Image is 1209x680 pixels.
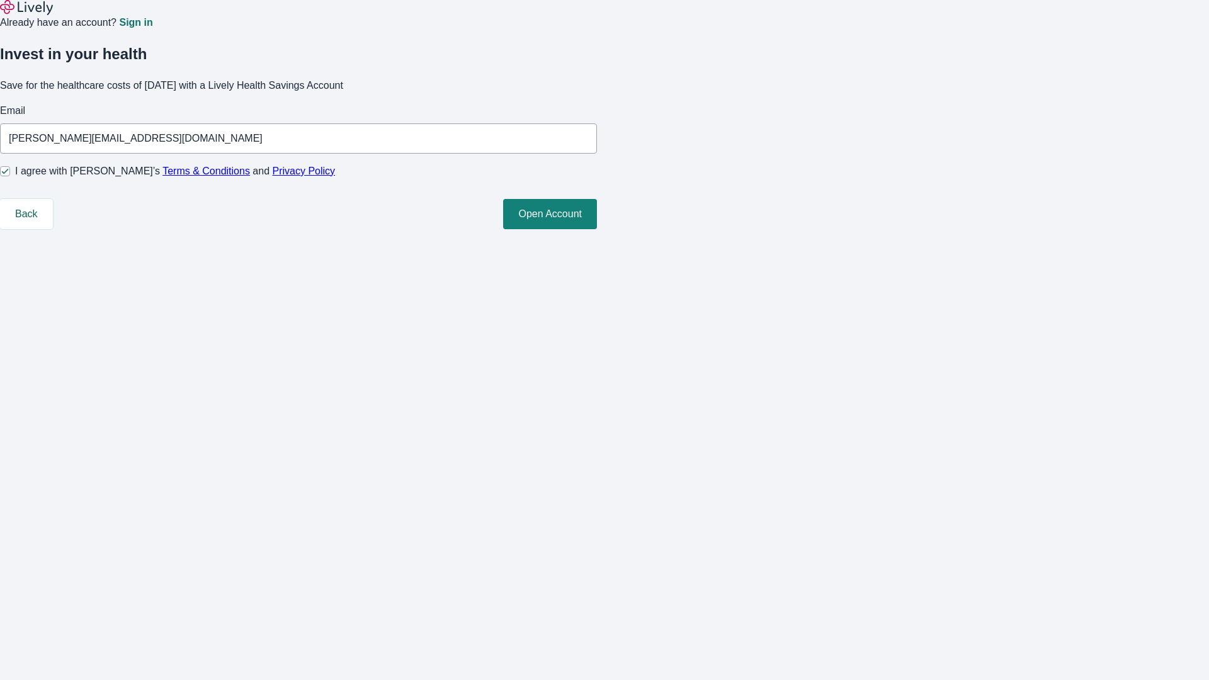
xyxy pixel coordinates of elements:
span: I agree with [PERSON_NAME]’s and [15,164,335,179]
button: Open Account [503,199,597,229]
a: Terms & Conditions [162,166,250,176]
a: Sign in [119,18,152,28]
a: Privacy Policy [273,166,336,176]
